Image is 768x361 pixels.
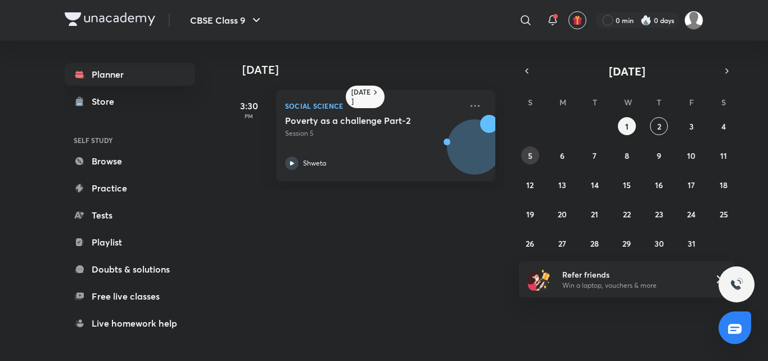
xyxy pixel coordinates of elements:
[227,99,272,113] h5: 3:30
[65,312,195,335] a: Live homework help
[650,117,668,135] button: October 2, 2025
[65,177,195,199] a: Practice
[618,234,636,252] button: October 29, 2025
[689,97,694,108] abbr: Friday
[650,146,668,164] button: October 9, 2025
[683,117,701,135] button: October 3, 2025
[618,146,636,164] button: October 8, 2025
[65,285,195,307] a: Free live classes
[683,205,701,223] button: October 24, 2025
[65,63,195,86] a: Planner
[618,117,636,135] button: October 1, 2025
[553,205,571,223] button: October 20, 2025
[720,180,728,190] abbr: October 18, 2025
[655,180,663,190] abbr: October 16, 2025
[528,268,550,291] img: referral
[618,205,636,223] button: October 22, 2025
[593,150,597,161] abbr: October 7, 2025
[65,231,195,253] a: Playlist
[285,115,425,126] h5: Poverty as a challenge Part-2
[242,63,507,77] h4: [DATE]
[560,150,564,161] abbr: October 6, 2025
[623,209,631,220] abbr: October 22, 2025
[528,97,532,108] abbr: Sunday
[553,146,571,164] button: October 6, 2025
[590,238,599,249] abbr: October 28, 2025
[657,150,661,161] abbr: October 9, 2025
[715,205,733,223] button: October 25, 2025
[553,234,571,252] button: October 27, 2025
[351,88,371,106] h6: [DATE]
[92,95,121,108] div: Store
[559,97,566,108] abbr: Monday
[558,180,566,190] abbr: October 13, 2025
[526,238,534,249] abbr: October 26, 2025
[622,238,631,249] abbr: October 29, 2025
[521,146,539,164] button: October 5, 2025
[684,11,703,30] img: Manyu
[715,117,733,135] button: October 4, 2025
[553,176,571,194] button: October 13, 2025
[687,150,695,161] abbr: October 10, 2025
[730,278,743,291] img: ttu
[683,234,701,252] button: October 31, 2025
[562,269,701,280] h6: Refer friends
[609,64,645,79] span: [DATE]
[623,180,631,190] abbr: October 15, 2025
[65,150,195,172] a: Browse
[65,12,155,29] a: Company Logo
[654,238,664,249] abbr: October 30, 2025
[586,176,604,194] button: October 14, 2025
[65,204,195,226] a: Tests
[640,15,652,26] img: streak
[183,9,270,32] button: CBSE Class 9
[683,146,701,164] button: October 10, 2025
[586,146,604,164] button: October 7, 2025
[591,180,599,190] abbr: October 14, 2025
[65,258,195,280] a: Doubts & solutions
[526,180,534,190] abbr: October 12, 2025
[285,128,462,139] p: Session 5
[303,158,326,168] p: Shweta
[657,97,661,108] abbr: Thursday
[521,234,539,252] button: October 26, 2025
[687,209,695,220] abbr: October 24, 2025
[721,121,726,132] abbr: October 4, 2025
[568,11,586,29] button: avatar
[720,209,728,220] abbr: October 25, 2025
[715,176,733,194] button: October 18, 2025
[625,121,629,132] abbr: October 1, 2025
[650,205,668,223] button: October 23, 2025
[688,238,695,249] abbr: October 31, 2025
[715,146,733,164] button: October 11, 2025
[720,150,727,161] abbr: October 11, 2025
[618,176,636,194] button: October 15, 2025
[586,234,604,252] button: October 28, 2025
[285,99,462,113] p: Social Science
[624,97,632,108] abbr: Wednesday
[591,209,598,220] abbr: October 21, 2025
[650,234,668,252] button: October 30, 2025
[586,205,604,223] button: October 21, 2025
[558,238,566,249] abbr: October 27, 2025
[572,15,582,25] img: avatar
[689,121,694,132] abbr: October 3, 2025
[625,150,629,161] abbr: October 8, 2025
[521,176,539,194] button: October 12, 2025
[593,97,597,108] abbr: Tuesday
[657,121,661,132] abbr: October 2, 2025
[521,205,539,223] button: October 19, 2025
[683,176,701,194] button: October 17, 2025
[688,180,695,190] abbr: October 17, 2025
[65,131,195,150] h6: SELF STUDY
[650,176,668,194] button: October 16, 2025
[528,150,532,161] abbr: October 5, 2025
[227,113,272,119] p: PM
[558,209,567,220] abbr: October 20, 2025
[526,209,534,220] abbr: October 19, 2025
[535,63,719,79] button: [DATE]
[721,97,726,108] abbr: Saturday
[65,90,195,113] a: Store
[655,209,663,220] abbr: October 23, 2025
[562,280,701,291] p: Win a laptop, vouchers & more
